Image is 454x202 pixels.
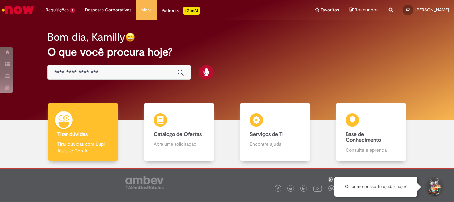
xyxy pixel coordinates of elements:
b: Tirar dúvidas [57,131,88,138]
img: logo_footer_twitter.png [289,187,292,191]
h2: O que você procura hoje? [47,46,407,58]
a: Base de Conhecimento Consulte e aprenda [323,103,419,161]
h2: Bom dia, Kamilly [47,31,125,43]
span: 1 [70,8,75,13]
img: ServiceNow [1,3,35,17]
img: logo_footer_facebook.png [276,187,280,191]
span: Requisições [46,7,69,13]
div: Oi, como posso te ajudar hoje? [334,177,417,197]
a: Catálogo de Ofertas Abra uma solicitação [131,103,227,161]
p: +GenAi [183,7,200,15]
p: Tirar dúvidas com Lupi Assist e Gen Ai [57,141,108,154]
a: Serviços de TI Encontre ajuda [227,103,323,161]
b: Base de Conhecimento [346,131,381,144]
span: Favoritos [321,7,339,13]
img: logo_footer_linkedin.png [302,187,306,191]
a: Rascunhos [349,7,379,13]
span: [PERSON_NAME] [415,7,449,13]
span: KZ [406,8,410,12]
a: Tirar dúvidas Tirar dúvidas com Lupi Assist e Gen Ai [35,103,131,161]
div: Padroniza [162,7,200,15]
img: happy-face.png [125,32,135,42]
img: logo_footer_workplace.png [328,185,334,191]
span: Despesas Corporativas [85,7,131,13]
img: logo_footer_youtube.png [313,184,322,193]
span: Rascunhos [355,7,379,13]
b: Catálogo de Ofertas [154,131,202,138]
p: Encontre ajuda [250,141,300,147]
p: Abra uma solicitação [154,141,204,147]
img: logo_footer_ambev_rotulo_gray.png [125,176,164,189]
button: Iniciar Conversa de Suporte [424,177,444,197]
p: Consulte e aprenda [346,147,396,153]
b: Serviços de TI [250,131,284,138]
span: More [141,7,152,13]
